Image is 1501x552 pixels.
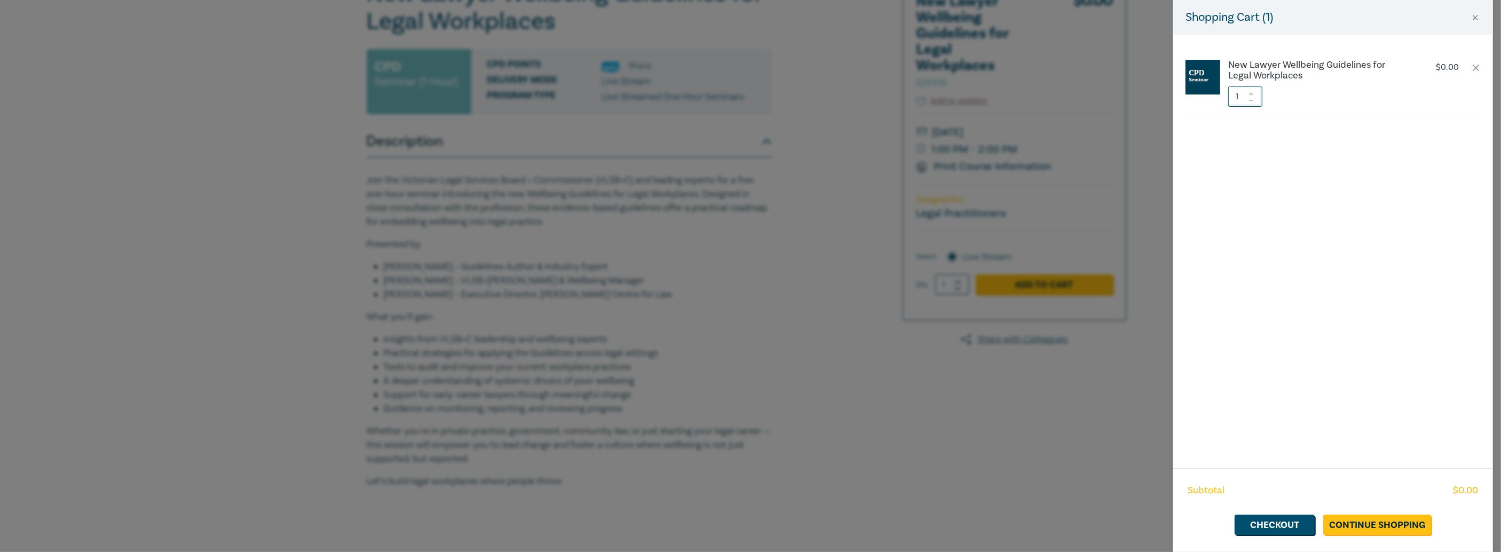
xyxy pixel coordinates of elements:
a: New Lawyer Wellbeing Guidelines for Legal Workplaces [1228,60,1405,81]
span: Subtotal [1188,484,1224,498]
p: $ 0.00 [1436,62,1459,73]
img: CPD%20Seminar.jpg [1186,60,1220,94]
button: Close [1471,13,1480,22]
input: 1 [1228,86,1262,107]
span: $ 0.00 [1453,484,1478,498]
h5: Shopping Cart ( 1 ) [1186,9,1273,26]
a: Continue Shopping [1323,515,1431,535]
a: Checkout [1235,515,1315,535]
